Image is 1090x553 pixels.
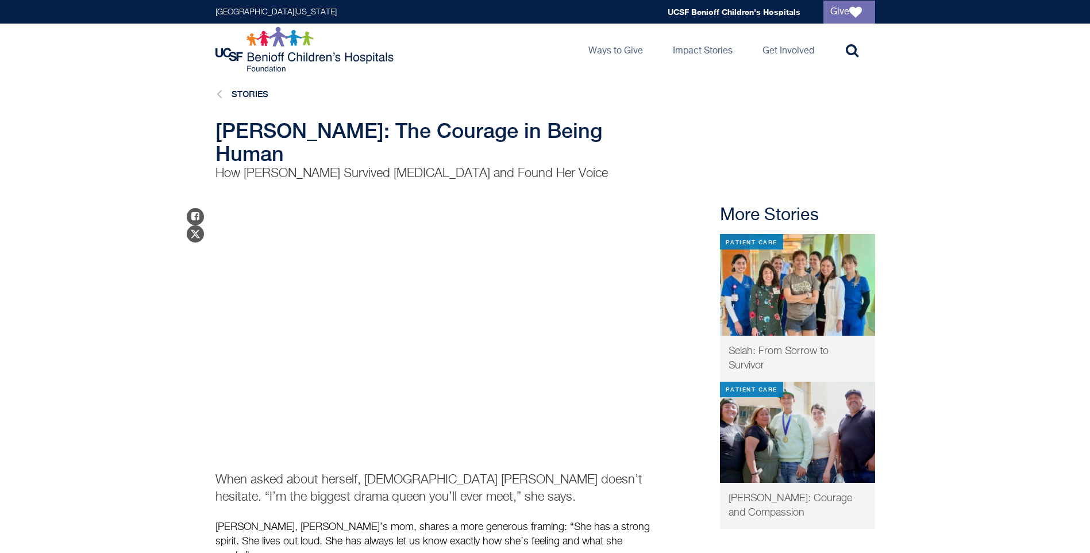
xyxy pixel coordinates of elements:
[720,234,783,249] div: Patient Care
[215,471,658,506] p: When asked about herself, [DEMOGRAPHIC_DATA] [PERSON_NAME] doesn’t hesitate. “I’m the biggest dra...
[720,234,875,382] a: Patient Care Selah: From Sorrow to Survivor
[720,382,875,483] img: Jesse and his family
[215,8,337,16] a: [GEOGRAPHIC_DATA][US_STATE]
[664,24,742,75] a: Impact Stories
[753,24,823,75] a: Get Involved
[668,7,800,17] a: UCSF Benioff Children's Hospitals
[215,118,602,166] span: [PERSON_NAME]: The Courage in Being Human
[232,89,268,99] a: Stories
[720,205,875,226] h2: More Stories
[579,24,652,75] a: Ways to Give
[720,382,783,397] div: Patient Care
[215,165,658,182] p: How [PERSON_NAME] Survived [MEDICAL_DATA] and Found Her Voice
[720,382,875,529] a: Patient Care Jesse and his family [PERSON_NAME]: Courage and Compassion
[729,493,852,518] span: [PERSON_NAME]: Courage and Compassion
[823,1,875,24] a: Give
[215,26,396,72] img: Logo for UCSF Benioff Children's Hospitals Foundation
[720,234,875,336] img: IMG_0496.jpg
[729,346,829,371] span: Selah: From Sorrow to Survivor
